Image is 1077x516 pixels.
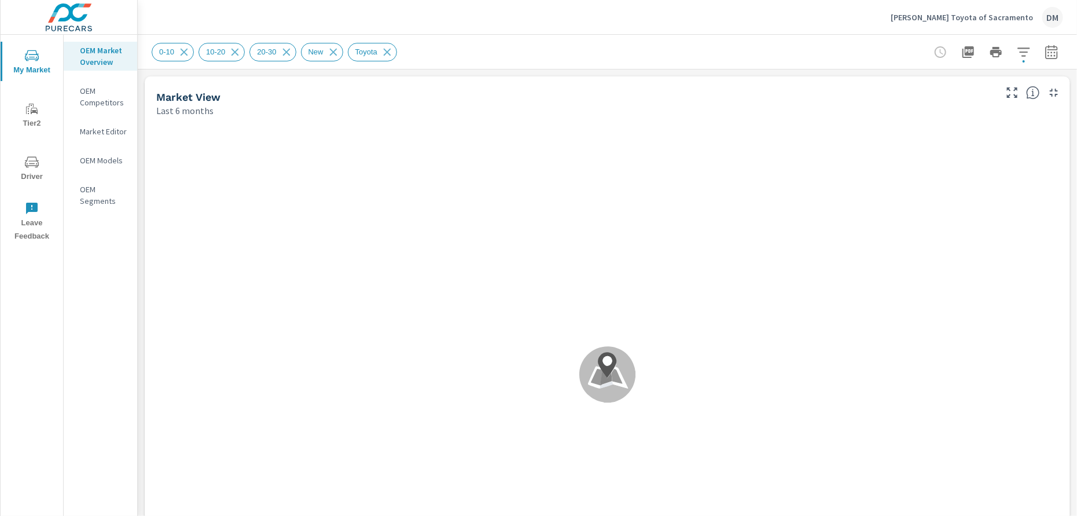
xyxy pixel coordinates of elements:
[156,91,220,103] h5: Market View
[957,41,980,64] button: "Export Report to PDF"
[4,102,60,130] span: Tier2
[302,47,330,56] span: New
[348,47,384,56] span: Toyota
[80,184,128,207] p: OEM Segments
[348,43,397,61] div: Toyota
[1,35,63,248] div: nav menu
[64,123,137,140] div: Market Editor
[4,202,60,243] span: Leave Feedback
[199,43,245,61] div: 10-20
[152,43,194,61] div: 0-10
[80,155,128,166] p: OEM Models
[301,43,343,61] div: New
[1003,83,1021,102] button: Make Fullscreen
[80,45,128,68] p: OEM Market Overview
[4,49,60,77] span: My Market
[64,152,137,169] div: OEM Models
[891,12,1033,23] p: [PERSON_NAME] Toyota of Sacramento
[156,104,214,118] p: Last 6 months
[1042,7,1063,28] div: DM
[199,47,232,56] span: 10-20
[249,43,296,61] div: 20-30
[80,126,128,137] p: Market Editor
[152,47,181,56] span: 0-10
[80,85,128,108] p: OEM Competitors
[64,82,137,111] div: OEM Competitors
[1012,41,1035,64] button: Apply Filters
[250,47,283,56] span: 20-30
[64,181,137,210] div: OEM Segments
[1040,41,1063,64] button: Select Date Range
[1045,83,1063,102] button: Minimize Widget
[4,155,60,184] span: Driver
[1026,86,1040,100] span: Find the biggest opportunities in your market for your inventory. Understand by postal code where...
[64,42,137,71] div: OEM Market Overview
